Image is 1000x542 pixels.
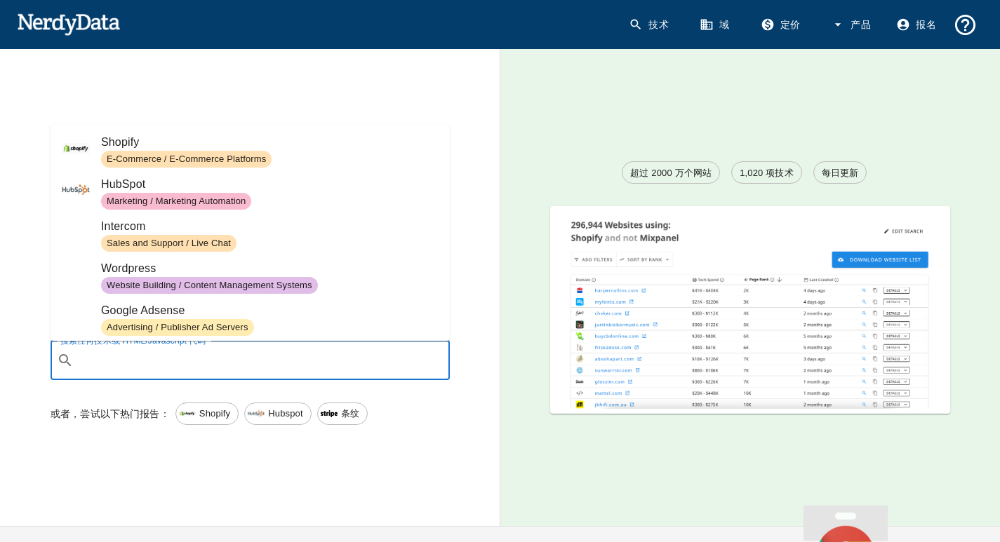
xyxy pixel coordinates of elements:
[101,153,272,166] span: E-Commerce / E-Commerce Platforms
[101,302,439,319] span: Google Adsense
[199,408,230,419] font: Shopify
[341,408,359,419] font: 条纹
[691,7,740,43] a: 域
[101,260,439,277] span: Wordpress
[101,134,439,151] span: Shopify
[622,161,720,184] a: 超过 2000 万个网站
[51,408,170,419] font: 或者，尝试以下热门报告：
[719,19,729,30] font: 域
[101,321,254,334] span: Advertising / Publisher Ad Servers
[317,402,368,425] a: 条纹
[648,19,669,30] font: 技术
[550,206,950,408] img: 显示使用 Shopify 的网站总数的报告截图
[740,168,794,178] font: 1,020 项技术
[780,19,801,30] font: 定价
[822,7,882,43] button: 产品
[916,19,936,30] font: 报名
[851,19,871,30] font: 产品
[947,7,983,43] button: 支持和文档
[620,7,680,43] a: 技术
[101,195,251,208] span: Marketing / Marketing Automation
[101,218,439,235] span: Intercom
[822,168,859,178] font: 每日更新
[813,161,867,184] a: 每日更新
[752,7,812,43] a: 定价
[244,402,311,425] a: Hubspot
[17,10,120,38] img: NerdyData.com
[101,176,439,193] span: HubSpot
[101,279,318,292] span: Website Building / Content Management Systems
[101,237,236,250] span: Sales and Support / Live Chat
[60,336,206,345] font: 搜索任何技术或 HTML/Javascript 代码
[268,408,302,419] font: Hubspot
[630,168,712,178] font: 超过 2000 万个网站
[888,7,947,43] a: 报名
[175,402,239,425] a: Shopify
[731,161,802,184] a: 1,020 项技术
